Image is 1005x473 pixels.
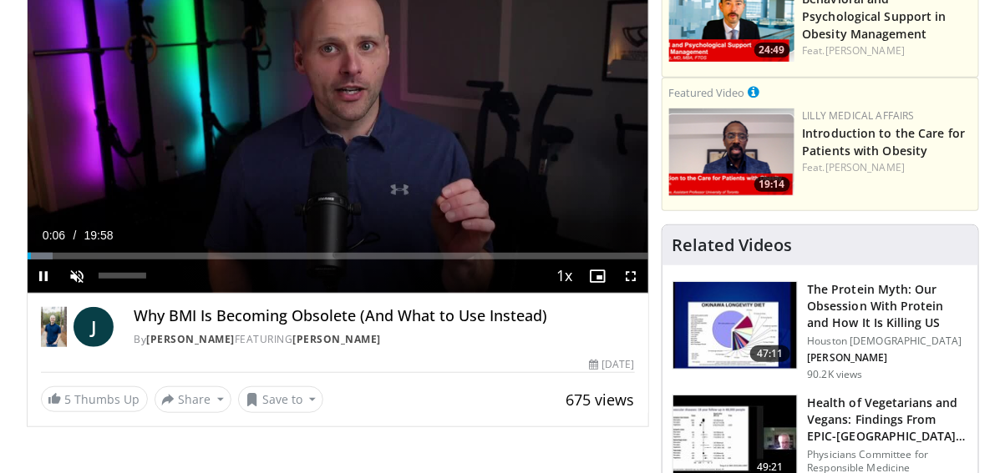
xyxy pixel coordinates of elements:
[61,259,94,293] button: Unmute
[808,395,968,445] h3: Health of Vegetarians and Vegans: Findings From EPIC-[GEOGRAPHIC_DATA] and Othe…
[566,390,635,410] span: 675 views
[803,43,972,58] div: Feat.
[41,307,68,347] img: Dr. Jordan Rennicke
[669,108,794,196] img: acc2e291-ced4-4dd5-b17b-d06994da28f3.png.150x105_q85_crop-smart_upscale.png
[669,85,745,100] small: Featured Video
[28,259,61,293] button: Pause
[673,281,968,381] a: 47:11 The Protein Myth: Our Obsession With Protein and How It Is Killing US Houston [DEMOGRAPHIC_...
[155,386,232,413] button: Share
[803,108,916,123] a: Lilly Medical Affairs
[808,281,968,331] h3: The Protein Myth: Our Obsession With Protein and How It Is Killing US
[238,386,323,413] button: Save to
[292,332,381,346] a: [PERSON_NAME]
[615,259,648,293] button: Fullscreen
[41,386,148,412] a: 5 Thumbs Up
[146,332,235,346] a: [PERSON_NAME]
[84,229,114,242] span: 19:58
[134,307,634,325] h4: Why BMI Is Becoming Obsolete (And What to Use Instead)
[134,332,634,347] div: By FEATURING
[825,43,905,58] a: [PERSON_NAME]
[808,335,968,348] p: Houston [DEMOGRAPHIC_DATA]
[28,253,648,259] div: Progress Bar
[669,108,794,196] a: 19:14
[43,229,65,242] span: 0:06
[808,368,863,381] p: 90.2K views
[589,357,634,372] div: [DATE]
[754,177,790,192] span: 19:14
[99,273,146,279] div: Volume Level
[581,259,615,293] button: Enable picture-in-picture mode
[74,307,114,347] a: J
[673,282,797,369] img: b7b8b05e-5021-418b-a89a-60a270e7cf82.150x105_q85_crop-smart_upscale.jpg
[808,351,968,365] p: [PERSON_NAME]
[750,345,790,362] span: 47:11
[754,43,790,58] span: 24:49
[803,125,966,159] a: Introduction to the Care for Patients with Obesity
[65,391,72,407] span: 5
[74,229,77,242] span: /
[548,259,581,293] button: Playback Rate
[825,160,905,174] a: [PERSON_NAME]
[803,160,972,175] div: Feat.
[673,235,793,255] h4: Related Videos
